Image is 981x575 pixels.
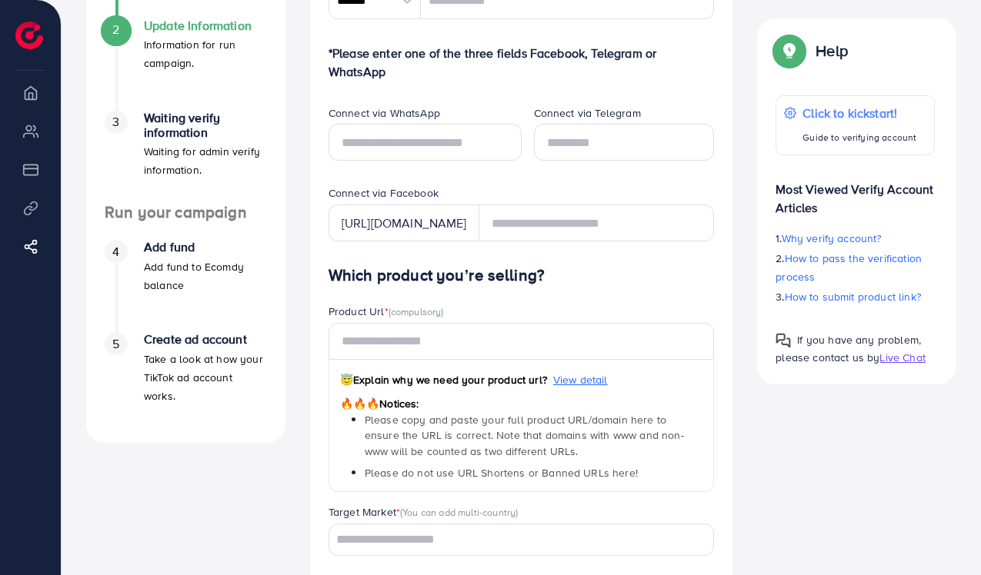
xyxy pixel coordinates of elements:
span: Notices: [340,396,419,411]
li: Add fund [86,240,285,332]
span: 4 [112,243,119,261]
p: Help [816,42,848,60]
label: Connect via Facebook [329,185,439,201]
p: Click to kickstart! [802,104,916,122]
p: Waiting for admin verify information. [144,142,267,179]
iframe: To enrich screen reader interactions, please activate Accessibility in Grammarly extension settings [916,506,969,563]
label: Connect via WhatsApp [329,105,440,121]
h4: Waiting verify information [144,111,267,140]
h4: Add fund [144,240,267,254]
h4: Run your campaign [86,203,285,222]
span: Live Chat [879,350,925,365]
span: Please do not use URL Shortens or Banned URLs here! [365,465,638,480]
span: Please copy and paste your full product URL/domain here to ensure the URL is correct. Note that d... [365,412,684,459]
p: *Please enter one of the three fields Facebook, Telegram or WhatsApp [329,44,715,81]
p: 1. [776,229,935,248]
p: 2. [776,249,935,286]
span: 2 [112,21,119,38]
span: (compulsory) [389,304,444,318]
p: Most Viewed Verify Account Articles [776,168,935,217]
span: (You can add multi-country) [400,505,518,519]
label: Connect via Telegram [534,105,641,121]
div: [URL][DOMAIN_NAME] [329,204,479,241]
label: Product Url [329,304,444,319]
span: How to submit product link? [785,289,921,304]
div: Search for option [329,523,715,555]
span: Explain why we need your product url? [340,372,547,387]
span: How to pass the verification process [776,251,922,284]
h4: Which product you’re selling? [329,266,715,285]
h4: Update Information [144,18,267,33]
span: 3 [112,113,119,131]
span: 😇 [340,372,353,387]
img: Popup guide [776,333,791,348]
p: 3. [776,287,935,306]
li: Waiting verify information [86,111,285,203]
span: Why verify account? [782,231,882,246]
p: Guide to verifying account [802,128,916,147]
span: 5 [112,335,119,353]
img: logo [15,22,43,49]
p: Add fund to Ecomdy balance [144,258,267,294]
li: Update Information [86,18,285,111]
h4: Create ad account [144,332,267,347]
label: Target Market [329,504,519,520]
li: Create ad account [86,332,285,424]
input: Search for option [331,528,695,552]
p: Take a look at how your TikTok ad account works. [144,350,267,405]
img: Popup guide [776,37,803,65]
span: View detail [553,372,608,387]
span: 🔥🔥🔥 [340,396,379,411]
p: Information for run campaign. [144,35,267,72]
span: If you have any problem, please contact us by [776,332,921,365]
